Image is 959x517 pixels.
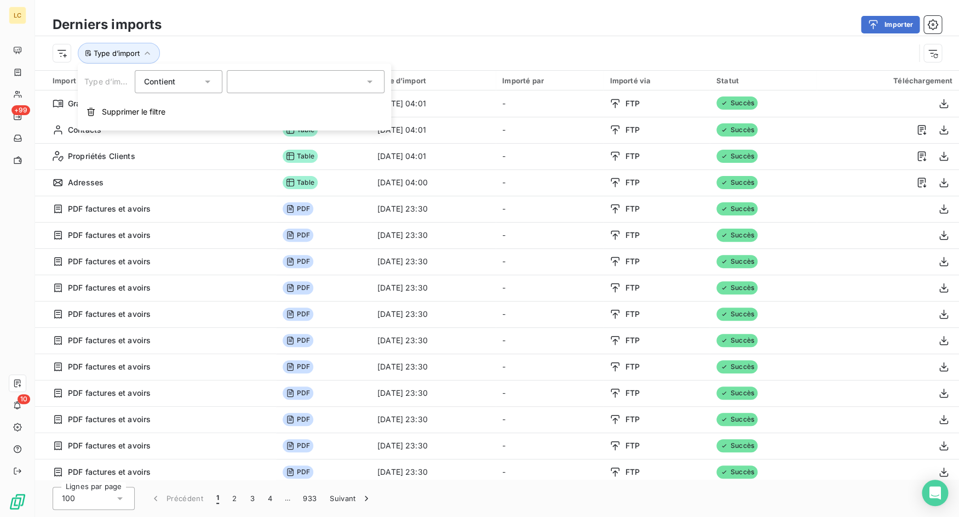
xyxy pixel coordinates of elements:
span: FTP [625,151,639,162]
td: - [496,301,603,327]
span: FTP [625,414,639,425]
span: PDF factures et avoirs [68,309,151,320]
span: Grands Livres Clients [68,98,148,109]
span: FTP [625,361,639,372]
span: Succès [716,439,757,452]
span: Succès [716,360,757,373]
td: [DATE] 23:30 [371,301,496,327]
span: Succès [716,123,757,137]
td: [DATE] 23:30 [371,354,496,380]
button: 4 [261,487,279,510]
td: [DATE] 04:01 [371,90,496,117]
span: FTP [625,467,639,478]
td: - [496,169,603,196]
span: PDF [283,413,313,426]
span: PDF factures et avoirs [68,203,151,214]
span: … [279,490,296,507]
span: PDF factures et avoirs [68,414,151,425]
td: - [496,275,603,301]
span: 10 [18,394,30,404]
span: Succès [716,413,757,426]
span: FTP [625,203,639,214]
td: [DATE] 23:30 [371,248,496,275]
td: [DATE] 23:30 [371,459,496,485]
td: [DATE] 23:30 [371,275,496,301]
span: 100 [62,493,75,504]
span: PDF [283,360,313,373]
span: FTP [625,177,639,188]
button: Précédent [143,487,210,510]
span: Succès [716,255,757,268]
button: Importer [861,16,920,33]
span: Succès [716,308,757,321]
span: Succès [716,281,757,294]
td: [DATE] 04:01 [371,117,496,143]
span: Succès [716,229,757,242]
span: Propriétés Clients [68,151,135,162]
span: PDF factures et avoirs [68,230,151,241]
span: FTP [625,256,639,267]
td: - [496,433,603,459]
span: FTP [625,230,639,241]
td: [DATE] 23:30 [371,433,496,459]
span: PDF factures et avoirs [68,282,151,293]
td: [DATE] 23:30 [371,327,496,354]
span: PDF [283,202,313,215]
span: FTP [625,124,639,135]
td: - [496,196,603,222]
img: Logo LeanPay [9,493,26,510]
button: Supprimer le filtre [78,100,391,124]
span: PDF [283,229,313,242]
button: 2 [226,487,243,510]
button: Suivant [323,487,378,510]
span: PDF [283,308,313,321]
span: Supprimer le filtre [102,106,165,117]
span: +99 [12,105,30,115]
td: - [496,90,603,117]
span: PDF factures et avoirs [68,388,151,399]
td: - [496,248,603,275]
button: 933 [296,487,323,510]
span: PDF factures et avoirs [68,256,151,267]
span: PDF [283,387,313,400]
span: Table [283,176,318,189]
span: PDF [283,439,313,452]
h3: Derniers imports [53,15,162,35]
span: Type d’import [84,77,136,86]
span: FTP [625,335,639,346]
span: Succès [716,176,757,189]
td: [DATE] 04:00 [371,169,496,196]
span: FTP [625,440,639,451]
span: Contacts [68,124,101,135]
td: - [496,222,603,248]
div: Importé par [502,76,596,85]
span: PDF [283,281,313,294]
span: PDF [283,255,313,268]
div: Téléchargement [823,76,952,85]
td: - [496,459,603,485]
span: PDF factures et avoirs [68,361,151,372]
td: - [496,117,603,143]
td: - [496,143,603,169]
td: - [496,327,603,354]
span: PDF factures et avoirs [68,440,151,451]
span: FTP [625,309,639,320]
td: [DATE] 23:30 [371,222,496,248]
span: FTP [625,282,639,293]
button: 1 [210,487,226,510]
div: Open Intercom Messenger [922,480,948,506]
td: - [496,406,603,433]
button: Type d’import [78,43,160,64]
div: Import [53,76,269,86]
span: FTP [625,98,639,109]
span: Succès [716,387,757,400]
span: 1 [216,493,219,504]
span: Succès [716,334,757,347]
span: Table [283,150,318,163]
button: 3 [244,487,261,510]
span: PDF factures et avoirs [68,335,151,346]
div: Importé via [610,76,703,85]
span: Contient [144,77,175,86]
span: PDF [283,465,313,479]
span: Succès [716,202,757,215]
